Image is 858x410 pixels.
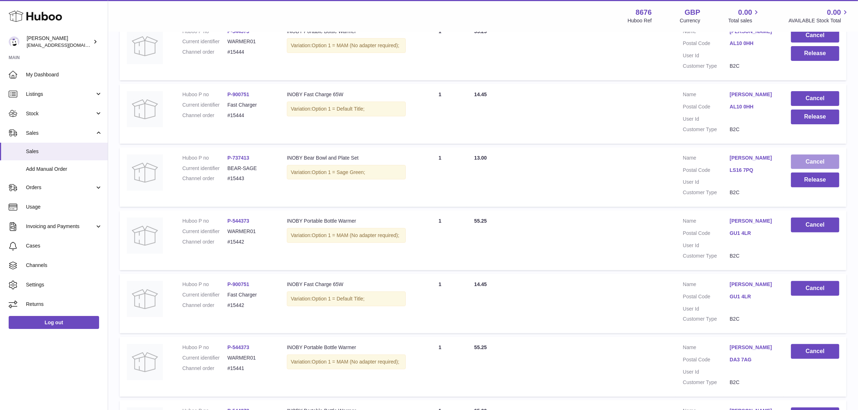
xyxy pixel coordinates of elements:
img: no-photo.jpg [127,28,163,64]
div: Variation: [287,102,406,116]
dt: Current identifier [182,228,227,235]
a: Log out [9,316,99,329]
a: [PERSON_NAME] [730,218,777,224]
td: 1 [413,147,467,207]
dt: Customer Type [683,63,730,70]
dd: Fast Charger [227,291,272,298]
dt: Huboo P no [182,91,227,98]
dt: Name [683,28,730,37]
button: Release [791,110,839,124]
dd: B2C [730,63,777,70]
a: AL10 0HH [730,40,777,47]
dt: Current identifier [182,291,227,298]
dd: #15443 [227,175,272,182]
button: Cancel [791,155,839,169]
td: 1 [413,84,467,144]
dt: Channel order [182,239,227,245]
span: Returns [26,301,102,308]
a: [PERSON_NAME] [730,281,777,288]
a: P-900751 [227,281,249,287]
dd: Fast Charger [227,102,272,108]
a: GU1 4LR [730,230,777,237]
span: Invoicing and Payments [26,223,95,230]
span: Option 1 = Default Title; [312,106,365,112]
dt: Channel order [182,49,227,55]
a: DA3 7AG [730,356,777,363]
dt: Current identifier [182,165,227,172]
span: Total sales [728,17,760,24]
span: Option 1 = MAM (No adapter required); [312,359,399,365]
dt: Current identifier [182,102,227,108]
a: 0.00 AVAILABLE Stock Total [788,8,849,24]
dt: User Id [683,369,730,375]
span: My Dashboard [26,71,102,78]
a: [PERSON_NAME] [730,344,777,351]
div: INOBY Bear Bowl and Plate Set [287,155,406,161]
dt: Name [683,155,730,163]
span: Sales [26,130,95,137]
td: 1 [413,210,467,270]
div: INOBY Fast Charge 65W [287,281,406,288]
div: Huboo Ref [628,17,652,24]
dt: Customer Type [683,316,730,322]
dd: B2C [730,253,777,259]
dt: Postal Code [683,103,730,112]
span: Option 1 = Sage Green; [312,169,365,175]
span: Orders [26,184,95,191]
a: LS16 7PQ [730,167,777,174]
dt: Name [683,344,730,353]
div: [PERSON_NAME] [27,35,92,49]
div: Variation: [287,165,406,180]
button: Release [791,46,839,61]
dt: Current identifier [182,38,227,45]
span: 55.25 [474,344,487,350]
div: Variation: [287,228,406,243]
dd: #15441 [227,365,272,372]
span: AVAILABLE Stock Total [788,17,849,24]
dt: Channel order [182,365,227,372]
dd: B2C [730,379,777,386]
dt: Customer Type [683,253,730,259]
span: 55.25 [474,218,487,224]
dt: Postal Code [683,293,730,302]
img: no-photo.jpg [127,281,163,317]
span: Settings [26,281,102,288]
dt: Name [683,218,730,226]
dt: Name [683,281,730,290]
a: AL10 0HH [730,103,777,110]
td: 1 [413,21,467,81]
div: Currency [680,17,701,24]
dt: Channel order [182,302,227,309]
strong: GBP [685,8,700,17]
dt: Postal Code [683,230,730,239]
dt: Channel order [182,175,227,182]
dt: User Id [683,179,730,186]
button: Cancel [791,91,839,106]
a: [PERSON_NAME] [730,155,777,161]
span: Stock [26,110,95,117]
span: 55.25 [474,28,487,34]
div: INOBY Fast Charge 65W [287,91,406,98]
dt: Huboo P no [182,281,227,288]
div: Variation: [287,291,406,306]
img: no-photo.jpg [127,155,163,191]
dt: Huboo P no [182,155,227,161]
a: GU1 4LR [730,293,777,300]
dt: Customer Type [683,126,730,133]
span: 14.45 [474,92,487,97]
dt: Huboo P no [182,218,227,224]
div: Variation: [287,38,406,53]
span: 14.45 [474,281,487,287]
dd: WARMER01 [227,228,272,235]
dt: Postal Code [683,356,730,365]
a: P-900751 [227,92,249,97]
span: 0.00 [738,8,752,17]
span: Listings [26,91,95,98]
dt: User Id [683,306,730,312]
button: Cancel [791,218,839,232]
span: 0.00 [827,8,841,17]
td: 1 [413,274,467,334]
dt: Customer Type [683,379,730,386]
img: no-photo.jpg [127,344,163,380]
dd: WARMER01 [227,355,272,361]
